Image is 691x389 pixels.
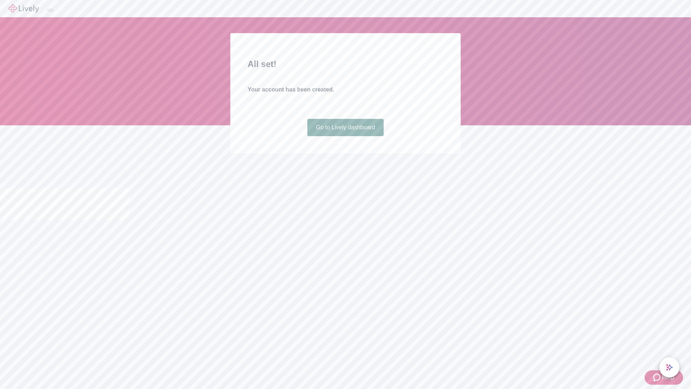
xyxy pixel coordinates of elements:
[248,58,443,71] h2: All set!
[653,373,662,382] svg: Zendesk support icon
[645,370,683,385] button: Zendesk support iconHelp
[666,364,673,371] svg: Lively AI Assistant
[9,4,39,13] img: Lively
[307,119,384,136] a: Go to Lively dashboard
[48,9,53,11] button: Log out
[659,357,679,377] button: chat
[662,373,674,382] span: Help
[248,85,443,94] h4: Your account has been created.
